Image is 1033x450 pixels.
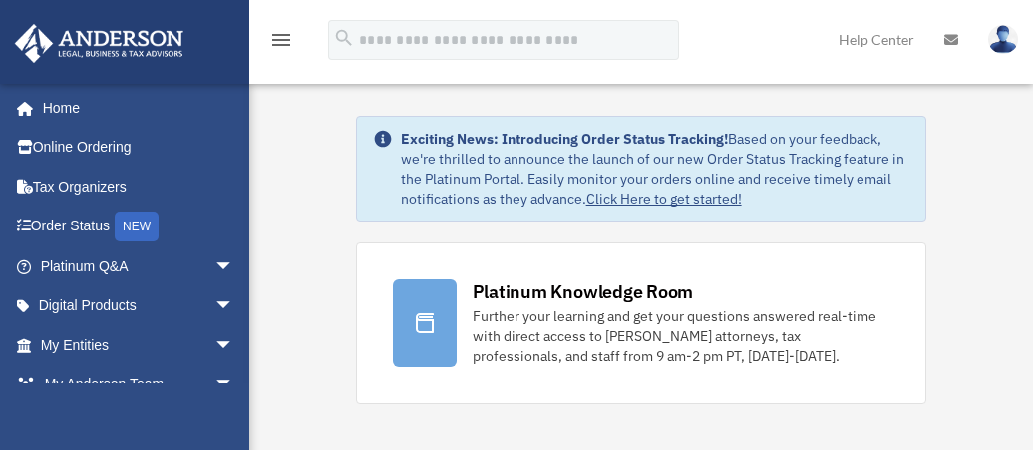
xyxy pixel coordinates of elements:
span: arrow_drop_down [214,365,254,406]
a: Order StatusNEW [14,207,264,247]
a: Home [14,88,254,128]
div: Platinum Knowledge Room [473,279,694,304]
a: Platinum Knowledge Room Further your learning and get your questions answered real-time with dire... [356,242,927,404]
div: NEW [115,212,159,241]
a: Digital Productsarrow_drop_down [14,286,264,326]
div: Based on your feedback, we're thrilled to announce the launch of our new Order Status Tracking fe... [401,129,910,209]
a: Tax Organizers [14,167,264,207]
a: Online Ordering [14,128,264,168]
i: search [333,27,355,49]
span: arrow_drop_down [214,286,254,327]
span: arrow_drop_down [214,246,254,287]
a: Platinum Q&Aarrow_drop_down [14,246,264,286]
i: menu [269,28,293,52]
div: Further your learning and get your questions answered real-time with direct access to [PERSON_NAM... [473,306,890,366]
a: My Anderson Teamarrow_drop_down [14,365,264,405]
a: My Entitiesarrow_drop_down [14,325,264,365]
span: arrow_drop_down [214,325,254,366]
strong: Exciting News: Introducing Order Status Tracking! [401,130,728,148]
img: User Pic [988,25,1018,54]
a: Click Here to get started! [586,190,742,208]
a: menu [269,35,293,52]
img: Anderson Advisors Platinum Portal [9,24,189,63]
